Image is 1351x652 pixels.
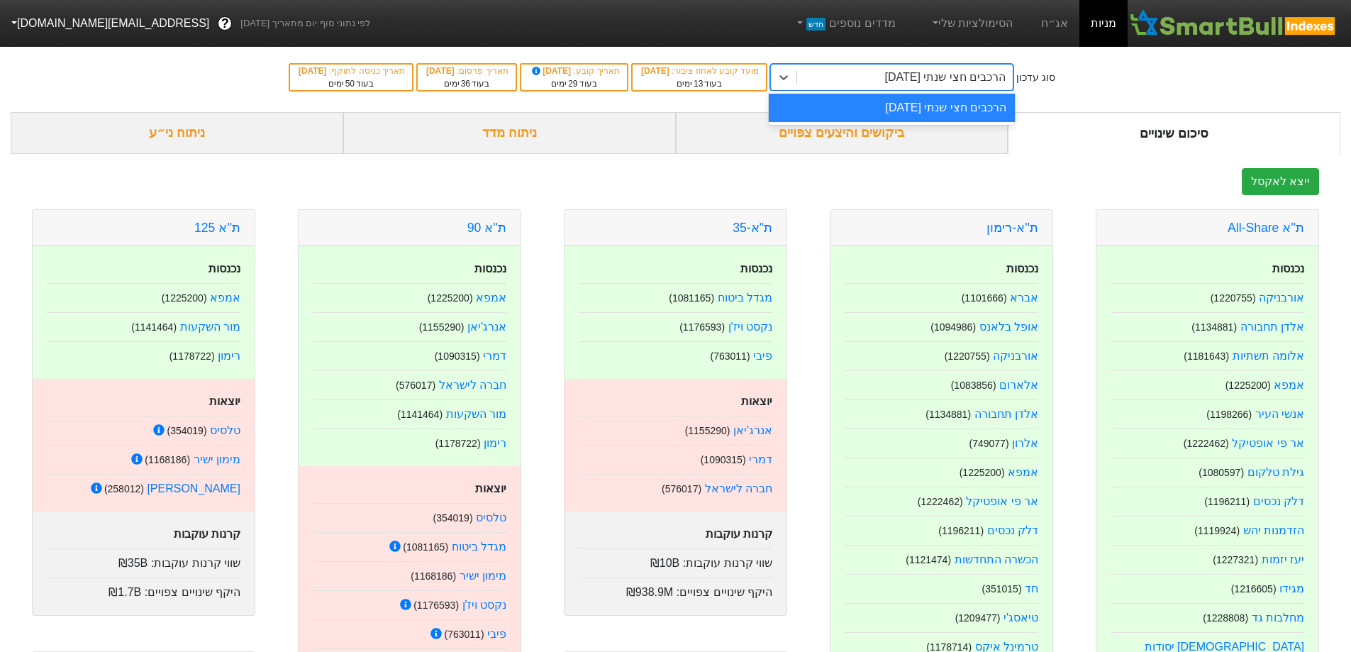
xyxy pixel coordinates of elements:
small: ( 1155290 ) [685,425,730,436]
a: דלק נכסים [987,524,1038,536]
small: ( 1090315 ) [701,454,746,465]
div: בעוד ימים [425,77,508,90]
a: גילת טלקום [1247,466,1304,478]
a: מימון ישיר [194,453,240,465]
small: ( 1080597 ) [1199,467,1244,478]
span: [DATE] [299,66,329,76]
small: ( 1081165 ) [403,541,448,553]
a: אופל בלאנס [979,321,1038,333]
small: ( 1225200 ) [162,292,207,304]
strong: נכנסות [209,263,240,275]
a: רימון [484,437,506,449]
span: [DATE] [641,66,672,76]
div: מועד קובע לאחוז ציבור : [640,65,759,77]
div: הרכבים חצי שנתי [DATE] [769,94,1015,122]
div: ניתוח מדד [343,112,676,154]
a: יעז יזמות [1262,553,1304,565]
a: טלסיס [476,512,506,524]
div: שווי קרנות עוקבות : [579,548,772,572]
small: ( 1141464 ) [131,321,177,333]
a: מדדים נוספיםחדש [789,9,901,38]
div: בעוד ימים [297,77,405,90]
span: ₪1.7B [109,586,141,598]
a: אברא [1010,292,1038,304]
small: ( 1178722 ) [169,350,215,362]
a: דמרי [483,350,506,362]
a: דמרי [749,453,772,465]
small: ( 1196211 ) [1204,496,1250,507]
a: דלק נכסים [1253,495,1304,507]
small: ( 258012 ) [104,483,144,494]
div: שווי קרנות עוקבות : [47,548,240,572]
span: ₪35B [118,557,148,569]
small: ( 1222462 ) [1184,438,1229,449]
a: אר פי אופטיקל [1232,437,1304,449]
a: מגדל ביטוח [452,541,506,553]
a: חברה לישראל [705,482,772,494]
strong: נכנסות [740,263,772,275]
a: ת''א 90 [467,221,506,235]
a: אמפא [1008,466,1038,478]
small: ( 763011 ) [710,350,750,362]
small: ( 1220755 ) [945,350,990,362]
span: 50 [345,79,355,89]
span: 29 [568,79,577,89]
span: ₪10B [650,557,679,569]
a: אנרג'יאן [467,321,506,333]
span: ? [221,14,229,33]
div: תאריך פרסום : [425,65,508,77]
a: נקסט ויז'ן [728,321,773,333]
a: מימון ישיר [460,570,506,582]
small: ( 1225200 ) [960,467,1005,478]
strong: קרנות עוקבות [174,528,240,540]
a: נקסט ויז'ן [462,599,507,611]
small: ( 1094986 ) [930,321,976,333]
div: תאריך קובע : [528,65,620,77]
a: אלדן תחבורה [974,408,1038,420]
a: ת''א All-Share [1228,221,1304,235]
div: סוג עדכון [1016,70,1055,85]
small: ( 354019 ) [167,425,206,436]
a: פיבי [487,628,506,640]
a: הסימולציות שלי [924,9,1019,38]
a: אמפא [1274,379,1304,391]
strong: יוצאות [741,395,772,407]
div: היקף שינויים צפויים : [47,578,240,601]
strong: נכנסות [474,263,506,275]
small: ( 354019 ) [433,512,472,524]
a: ת''א 125 [194,221,240,235]
div: בעוד ימים [640,77,759,90]
a: אלארום [999,379,1038,391]
a: אלרון [1012,437,1038,449]
div: תאריך כניסה לתוקף : [297,65,405,77]
a: אורבניקה [993,350,1038,362]
small: ( 1141464 ) [397,409,443,420]
a: חברה לישראל [439,379,506,391]
small: ( 1209477 ) [955,612,1001,624]
span: 13 [694,79,703,89]
small: ( 1228808 ) [1203,612,1248,624]
span: 36 [461,79,470,89]
small: ( 1178722 ) [435,438,481,449]
small: ( 1181643 ) [1184,350,1229,362]
small: ( 576017 ) [396,380,435,391]
a: ת''א-רימון [986,221,1038,235]
a: אלדן תחבורה [1240,321,1304,333]
strong: יוצאות [209,395,240,407]
small: ( 1134881 ) [925,409,971,420]
span: לפי נתוני סוף יום מתאריך [DATE] [240,16,370,31]
small: ( 1222462 ) [918,496,963,507]
small: ( 763011 ) [444,629,484,640]
small: ( 1168186 ) [411,570,456,582]
a: אנשי העיר [1255,408,1304,420]
small: ( 1101666 ) [962,292,1007,304]
a: מחלבות גד [1252,612,1304,624]
a: מגדל ביטוח [718,292,772,304]
a: אמפא [210,292,240,304]
div: בעוד ימים [528,77,620,90]
span: חדש [806,18,825,31]
div: סיכום שינויים [1008,112,1340,154]
small: ( 1225200 ) [428,292,473,304]
small: ( 1119924 ) [1194,525,1240,536]
small: ( 1216605 ) [1231,583,1277,595]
